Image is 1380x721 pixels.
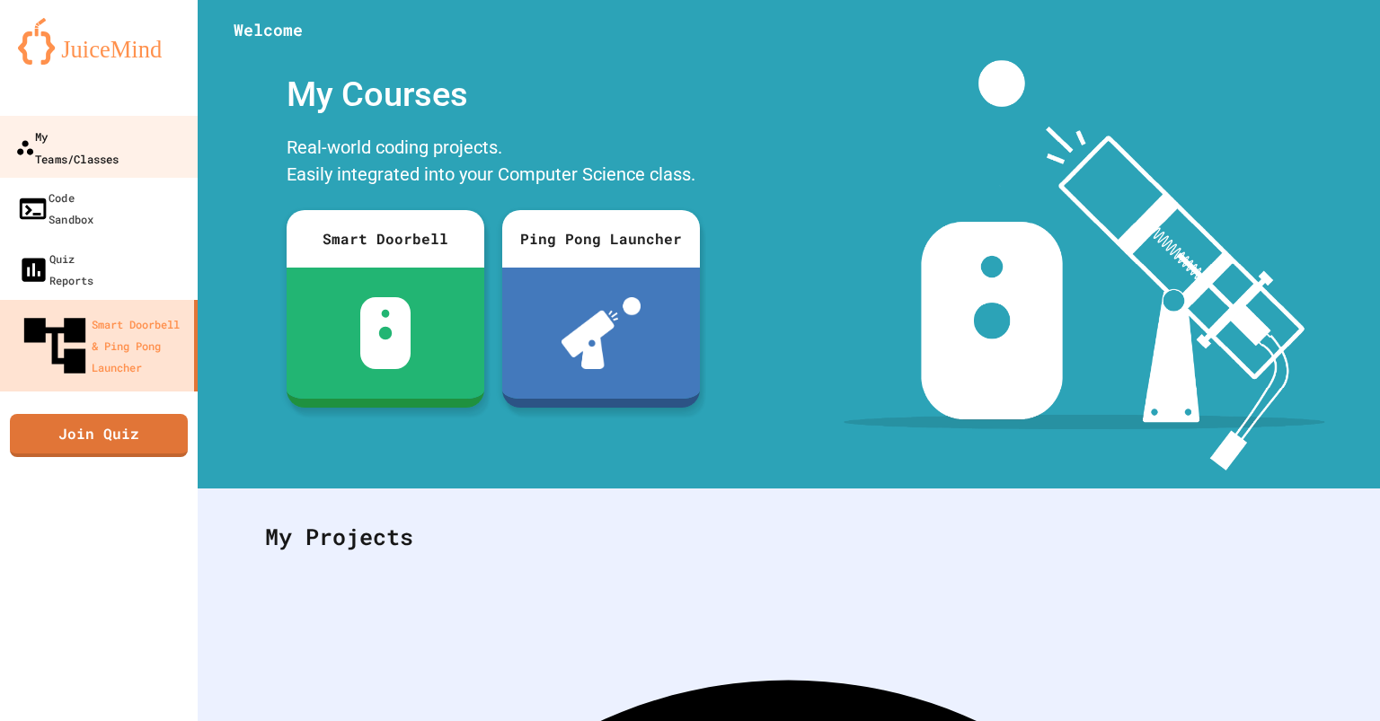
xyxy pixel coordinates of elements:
[287,210,484,268] div: Smart Doorbell
[17,187,93,231] div: Code Sandbox
[18,18,180,65] img: logo-orange.svg
[10,414,188,457] a: Join Quiz
[844,60,1325,470] img: banner-image-my-projects.png
[18,248,93,291] div: Quiz Reports
[278,60,709,129] div: My Courses
[15,125,119,169] div: My Teams/Classes
[18,309,187,382] div: Smart Doorbell & Ping Pong Launcher
[247,502,1331,572] div: My Projects
[502,210,700,268] div: Ping Pong Launcher
[278,129,709,197] div: Real-world coding projects. Easily integrated into your Computer Science class.
[562,297,641,369] img: ppl-with-ball.png
[360,297,411,369] img: sdb-white.svg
